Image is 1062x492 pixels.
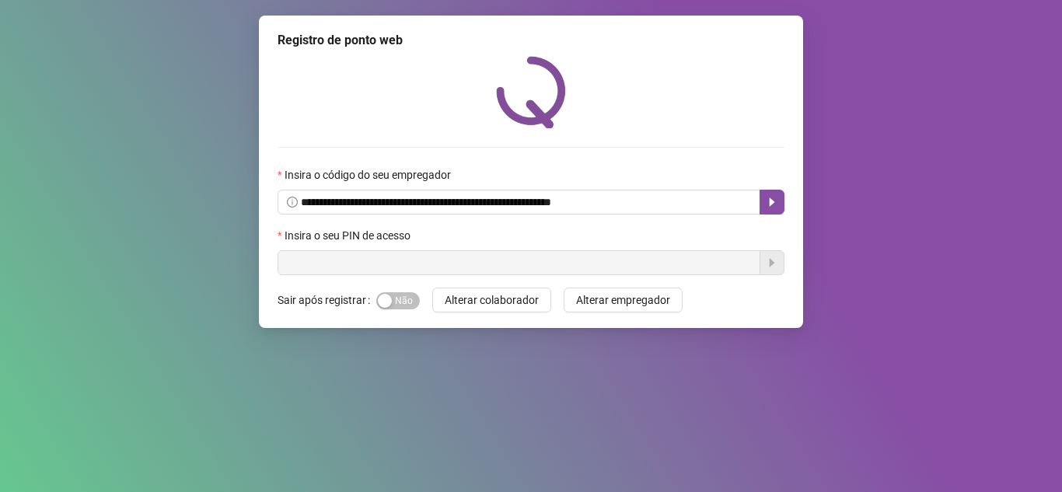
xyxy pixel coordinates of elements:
label: Sair após registrar [278,288,376,312]
label: Insira o código do seu empregador [278,166,461,183]
button: Alterar empregador [564,288,683,312]
span: Alterar colaborador [445,291,539,309]
img: QRPoint [496,56,566,128]
span: info-circle [287,197,298,208]
div: Registro de ponto web [278,31,784,50]
span: Alterar empregador [576,291,670,309]
span: caret-right [766,196,778,208]
label: Insira o seu PIN de acesso [278,227,421,244]
button: Alterar colaborador [432,288,551,312]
